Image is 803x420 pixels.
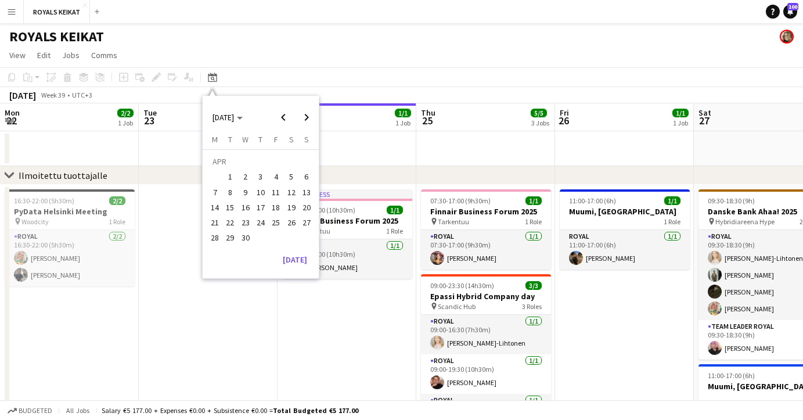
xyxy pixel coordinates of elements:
[269,185,283,199] span: 11
[224,200,237,214] span: 15
[560,230,690,270] app-card-role: Royal1/111:00-17:00 (6h)[PERSON_NAME]
[224,170,237,184] span: 1
[37,50,51,60] span: Edit
[224,231,237,245] span: 29
[525,217,542,226] span: 1 Role
[421,206,551,217] h3: Finnair Business Forum 2025
[238,230,253,245] button: 30-04-2025
[19,407,52,415] span: Budgeted
[208,231,222,245] span: 28
[208,216,222,229] span: 21
[664,217,680,226] span: 1 Role
[254,170,268,184] span: 3
[268,200,283,215] button: 18-04-2025
[222,185,237,200] button: 08-04-2025
[87,48,122,63] a: Comms
[33,48,55,63] a: Edit
[387,206,403,214] span: 1/1
[421,189,551,270] app-job-card: 07:30-17:00 (9h30m)1/1Finnair Business Forum 2025 Tarkentuu1 RoleRoyal1/107:30-17:00 (9h30m)[PERS...
[222,215,237,230] button: 22-04-2025
[9,28,104,45] h1: ROYALS KEIKAT
[228,134,232,145] span: T
[9,89,36,101] div: [DATE]
[258,134,262,145] span: T
[300,216,314,229] span: 27
[282,216,412,226] h3: Finnair Business Forum 2025
[274,134,278,145] span: F
[57,48,84,63] a: Jobs
[207,154,314,169] td: APR
[253,215,268,230] button: 24-04-2025
[300,170,314,184] span: 6
[285,170,298,184] span: 5
[282,189,412,279] app-job-card: In progress08:30-19:00 (10h30m)1/1Finnair Business Forum 2025 Tarkentuu1 RoleRoyal1/108:30-19:00 ...
[421,315,551,354] app-card-role: Royal1/109:00-16:30 (7h30m)[PERSON_NAME]-Lihtonen
[14,196,74,205] span: 16:30-22:00 (5h30m)
[395,109,411,117] span: 1/1
[238,169,253,184] button: 02-04-2025
[715,217,775,226] span: Hybridiareena Hype
[283,169,298,184] button: 05-04-2025
[253,169,268,184] button: 03-04-2025
[283,200,298,215] button: 19-04-2025
[285,216,298,229] span: 26
[253,185,268,200] button: 10-04-2025
[268,169,283,184] button: 04-04-2025
[143,107,157,118] span: Tue
[207,200,222,215] button: 14-04-2025
[560,107,569,118] span: Fri
[438,217,469,226] span: Tarkentuu
[5,206,135,217] h3: PyData Helsinki Meeting
[64,406,92,415] span: All jobs
[212,134,218,145] span: M
[208,185,222,199] span: 7
[558,114,569,127] span: 26
[239,200,253,214] span: 16
[5,230,135,286] app-card-role: Royal2/216:30-22:00 (5h30m)[PERSON_NAME][PERSON_NAME]
[438,302,476,311] span: Scandic Hub
[300,200,314,214] span: 20
[421,107,435,118] span: Thu
[289,134,294,145] span: S
[299,215,314,230] button: 27-04-2025
[254,200,268,214] span: 17
[269,216,283,229] span: 25
[5,107,20,118] span: Mon
[5,48,30,63] a: View
[269,200,283,214] span: 18
[560,189,690,270] app-job-card: 11:00-17:00 (6h)1/1Muumi, [GEOGRAPHIC_DATA]1 RoleRoyal1/111:00-17:00 (6h)[PERSON_NAME]
[672,109,689,117] span: 1/1
[664,196,680,205] span: 1/1
[239,185,253,199] span: 9
[207,230,222,245] button: 28-04-2025
[9,50,26,60] span: View
[118,119,133,127] div: 1 Job
[222,200,237,215] button: 15-04-2025
[283,215,298,230] button: 26-04-2025
[419,114,435,127] span: 25
[783,5,797,19] a: 100
[421,354,551,394] app-card-role: Royal1/109:00-19:30 (10h30m)[PERSON_NAME]
[531,119,549,127] div: 3 Jobs
[282,189,412,199] div: In progress
[142,114,157,127] span: 23
[222,230,237,245] button: 29-04-2025
[285,200,298,214] span: 19
[421,230,551,270] app-card-role: Royal1/107:30-17:00 (9h30m)[PERSON_NAME]
[254,185,268,199] span: 10
[5,189,135,286] app-job-card: 16:30-22:00 (5h30m)2/2PyData Helsinki Meeting Woodcity1 RoleRoyal2/216:30-22:00 (5h30m)[PERSON_NA...
[242,134,249,145] span: W
[238,215,253,230] button: 23-04-2025
[569,196,616,205] span: 11:00-17:00 (6h)
[525,281,542,290] span: 3/3
[780,30,794,44] app-user-avatar: Pauliina Aalto
[109,196,125,205] span: 2/2
[531,109,547,117] span: 5/5
[239,216,253,229] span: 23
[269,170,283,184] span: 4
[19,170,107,181] div: Ilmoitettu tuottajalle
[386,227,403,235] span: 1 Role
[673,119,688,127] div: 1 Job
[708,371,755,380] span: 11:00-17:00 (6h)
